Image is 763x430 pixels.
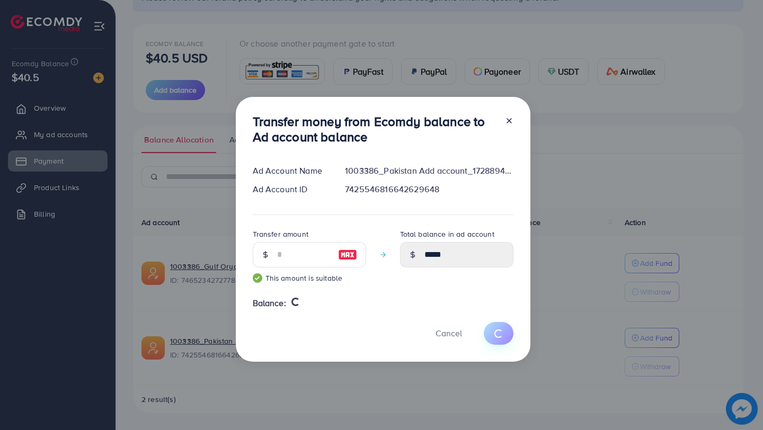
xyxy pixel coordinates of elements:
[336,183,521,195] div: 7425546816642629648
[253,114,496,145] h3: Transfer money from Ecomdy balance to Ad account balance
[400,229,494,239] label: Total balance in ad account
[336,165,521,177] div: 1003386_Pakistan Add account_1728894866261
[338,248,357,261] img: image
[253,297,286,309] span: Balance:
[244,165,337,177] div: Ad Account Name
[253,229,308,239] label: Transfer amount
[244,183,337,195] div: Ad Account ID
[253,273,262,283] img: guide
[436,327,462,339] span: Cancel
[253,273,366,283] small: This amount is suitable
[422,322,475,345] button: Cancel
